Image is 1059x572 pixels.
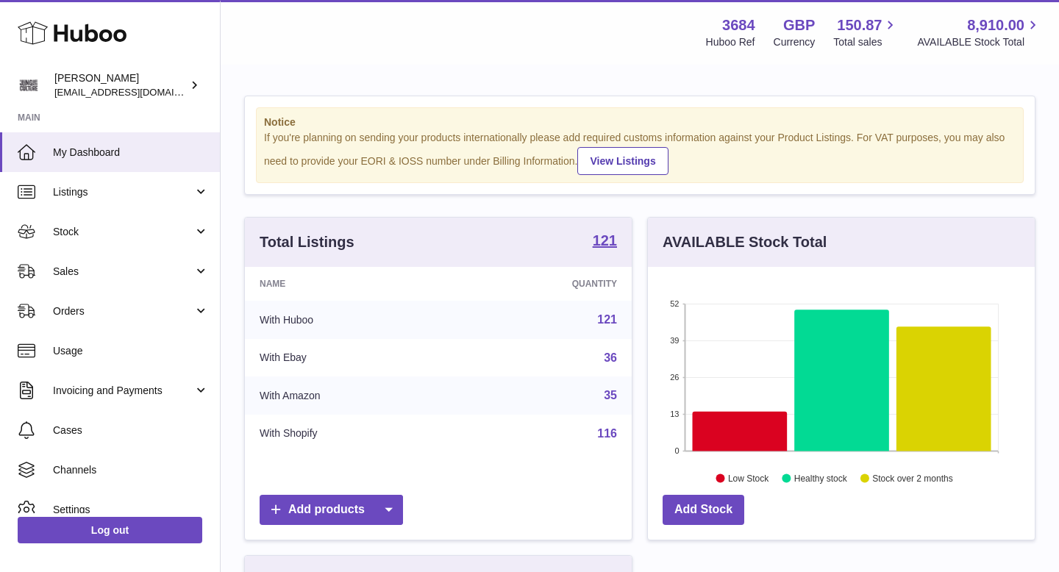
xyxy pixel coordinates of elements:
[674,446,679,455] text: 0
[260,495,403,525] a: Add products
[53,304,193,318] span: Orders
[18,517,202,543] a: Log out
[728,473,769,483] text: Low Stock
[264,115,1016,129] strong: Notice
[833,15,899,49] a: 150.87 Total sales
[663,495,744,525] a: Add Stock
[593,233,617,248] strong: 121
[593,233,617,251] a: 121
[670,299,679,308] text: 52
[706,35,755,49] div: Huboo Ref
[264,131,1016,175] div: If you're planning on sending your products internationally please add required customs informati...
[833,35,899,49] span: Total sales
[53,185,193,199] span: Listings
[597,427,617,440] a: 116
[245,376,457,415] td: With Amazon
[967,15,1024,35] span: 8,910.00
[245,339,457,377] td: With Ebay
[53,463,209,477] span: Channels
[53,225,193,239] span: Stock
[670,373,679,382] text: 26
[53,384,193,398] span: Invoicing and Payments
[872,473,952,483] text: Stock over 2 months
[837,15,882,35] span: 150.87
[722,15,755,35] strong: 3684
[663,232,827,252] h3: AVAILABLE Stock Total
[917,35,1041,49] span: AVAILABLE Stock Total
[774,35,816,49] div: Currency
[597,313,617,326] a: 121
[260,232,354,252] h3: Total Listings
[783,15,815,35] strong: GBP
[53,265,193,279] span: Sales
[604,389,617,401] a: 35
[53,344,209,358] span: Usage
[604,351,617,364] a: 36
[670,336,679,345] text: 39
[53,503,209,517] span: Settings
[245,267,457,301] th: Name
[577,147,668,175] a: View Listings
[53,146,209,160] span: My Dashboard
[245,301,457,339] td: With Huboo
[670,410,679,418] text: 13
[18,74,40,96] img: theinternationalventure@gmail.com
[457,267,632,301] th: Quantity
[245,415,457,453] td: With Shopify
[53,423,209,437] span: Cases
[794,473,848,483] text: Healthy stock
[54,86,216,98] span: [EMAIL_ADDRESS][DOMAIN_NAME]
[54,71,187,99] div: [PERSON_NAME]
[917,15,1041,49] a: 8,910.00 AVAILABLE Stock Total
